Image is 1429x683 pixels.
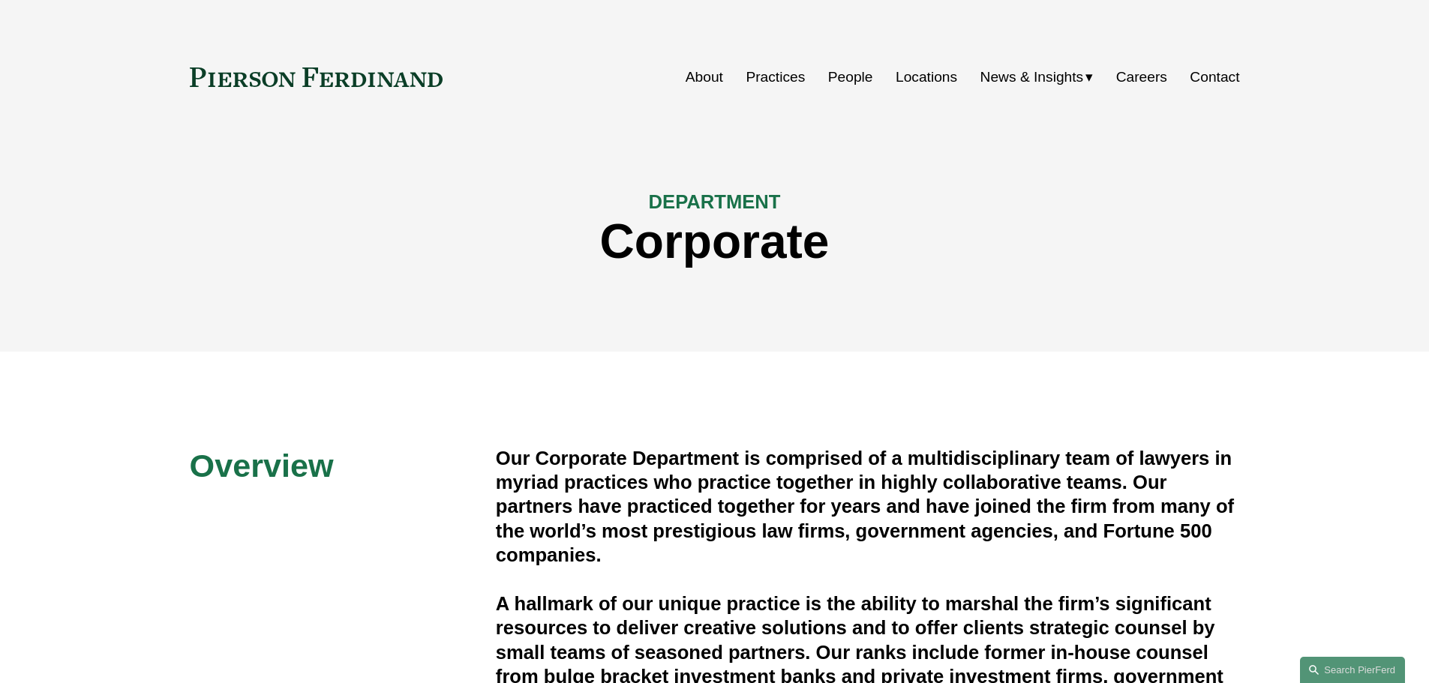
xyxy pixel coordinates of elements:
h4: Our Corporate Department is comprised of a multidisciplinary team of lawyers in myriad practices ... [496,446,1240,568]
span: News & Insights [980,64,1084,91]
a: Locations [896,63,957,91]
a: folder dropdown [980,63,1094,91]
span: DEPARTMENT [649,191,781,212]
a: Contact [1190,63,1239,91]
a: People [828,63,873,91]
h1: Corporate [190,214,1240,269]
a: Careers [1116,63,1167,91]
a: Search this site [1300,657,1405,683]
a: Practices [746,63,805,91]
a: About [686,63,723,91]
span: Overview [190,448,334,484]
